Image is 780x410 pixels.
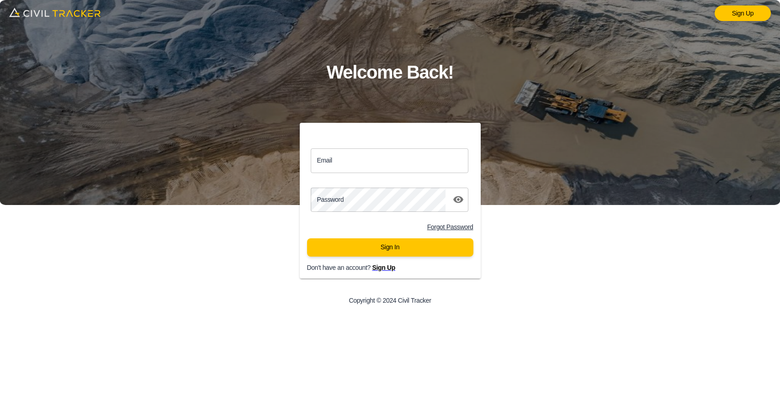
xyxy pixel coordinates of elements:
button: Sign In [307,238,473,257]
a: Sign Up [372,264,395,271]
img: logo [9,5,101,20]
button: toggle password visibility [449,190,467,209]
h1: Welcome Back! [327,58,454,87]
input: email [311,148,469,173]
a: Forgot Password [427,223,473,231]
a: Sign Up [715,5,771,21]
p: Don't have an account? [307,264,488,271]
p: Copyright © 2024 Civil Tracker [349,297,431,304]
